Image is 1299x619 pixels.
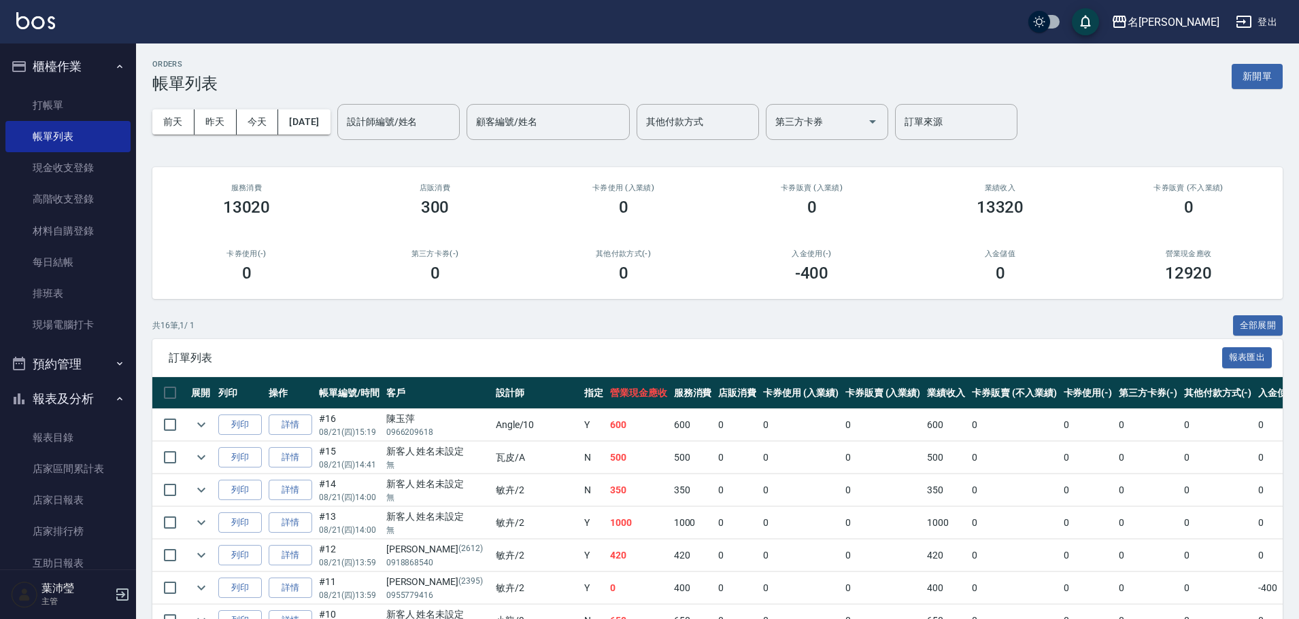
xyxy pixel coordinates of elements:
[1184,198,1194,217] h3: 0
[842,442,924,474] td: 0
[1230,10,1283,35] button: 登出
[581,572,607,604] td: Y
[715,507,760,539] td: 0
[968,572,1060,604] td: 0
[169,183,324,192] h3: 服務消費
[386,477,489,491] div: 新客人 姓名未設定
[1181,377,1255,409] th: 其他付款方式(-)
[319,491,379,503] p: 08/21 (四) 14:00
[607,507,671,539] td: 1000
[1181,540,1255,571] td: 0
[1072,8,1099,35] button: save
[5,49,131,84] button: 櫃檯作業
[1232,64,1283,89] button: 新開單
[581,507,607,539] td: Y
[842,377,924,409] th: 卡券販賣 (入業績)
[715,409,760,441] td: 0
[1060,474,1116,506] td: 0
[5,381,131,417] button: 報表及分析
[1233,315,1283,336] button: 全部展開
[715,474,760,506] td: 0
[492,442,581,474] td: 瓦皮 /A
[1060,572,1116,604] td: 0
[492,409,581,441] td: Angle /10
[269,480,312,501] a: 詳情
[191,480,212,500] button: expand row
[842,572,924,604] td: 0
[316,409,383,441] td: #16
[386,542,489,556] div: [PERSON_NAME]
[807,198,817,217] h3: 0
[1106,8,1225,36] button: 名[PERSON_NAME]
[5,453,131,484] a: 店家區間累計表
[431,264,440,283] h3: 0
[842,409,924,441] td: 0
[191,447,212,467] button: expand row
[924,507,968,539] td: 1000
[1111,249,1266,258] h2: 營業現金應收
[492,540,581,571] td: 敏卉 /2
[760,540,842,571] td: 0
[269,512,312,533] a: 詳情
[671,507,715,539] td: 1000
[16,12,55,29] img: Logo
[1060,377,1116,409] th: 卡券使用(-)
[924,540,968,571] td: 420
[316,572,383,604] td: #11
[458,575,483,589] p: (2395)
[671,442,715,474] td: 500
[269,545,312,566] a: 詳情
[41,595,111,607] p: 主管
[169,351,1222,365] span: 訂單列表
[223,198,271,217] h3: 13020
[1115,409,1181,441] td: 0
[1181,572,1255,604] td: 0
[1232,69,1283,82] a: 新開單
[862,111,883,132] button: Open
[316,540,383,571] td: #12
[357,183,513,192] h2: 店販消費
[386,412,489,426] div: 陳玉萍
[386,444,489,459] div: 新客人 姓名未設定
[169,249,324,258] h2: 卡券使用(-)
[1222,351,1272,364] a: 報表匯出
[968,442,1060,474] td: 0
[545,183,701,192] h2: 卡券使用 (入業績)
[1115,474,1181,506] td: 0
[968,507,1060,539] td: 0
[922,249,1078,258] h2: 入金儲值
[922,183,1078,192] h2: 業績收入
[269,414,312,436] a: 詳情
[492,377,581,409] th: 設計師
[581,409,607,441] td: Y
[607,474,671,506] td: 350
[319,589,379,601] p: 08/21 (四) 13:59
[760,377,842,409] th: 卡券使用 (入業績)
[760,442,842,474] td: 0
[734,249,890,258] h2: 入金使用(-)
[215,377,265,409] th: 列印
[671,572,715,604] td: 400
[218,447,262,468] button: 列印
[968,409,1060,441] td: 0
[383,377,492,409] th: 客戶
[1060,442,1116,474] td: 0
[269,447,312,468] a: 詳情
[1060,540,1116,571] td: 0
[977,198,1024,217] h3: 13320
[5,548,131,579] a: 互助日報表
[924,409,968,441] td: 600
[1181,507,1255,539] td: 0
[607,377,671,409] th: 營業現金應收
[319,426,379,438] p: 08/21 (四) 15:19
[5,278,131,309] a: 排班表
[842,474,924,506] td: 0
[492,507,581,539] td: 敏卉 /2
[1181,409,1255,441] td: 0
[5,516,131,547] a: 店家排行榜
[1115,540,1181,571] td: 0
[760,474,842,506] td: 0
[386,524,489,536] p: 無
[191,512,212,533] button: expand row
[5,309,131,340] a: 現場電腦打卡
